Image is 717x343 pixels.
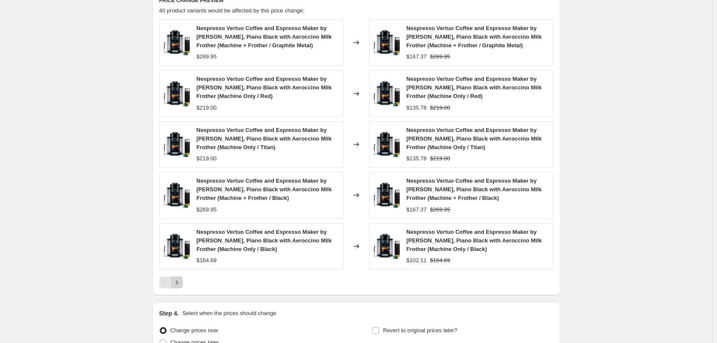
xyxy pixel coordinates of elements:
img: 71hJ9N_5qRL._AC_SL1500_80x.jpg [164,233,190,259]
span: Nespresso Vertuo Coffee and Espresso Maker by [PERSON_NAME], Piano Black with Aeroccino Milk Frot... [197,229,332,252]
span: Nespresso Vertuo Coffee and Espresso Maker by [PERSON_NAME], Piano Black with Aeroccino Milk Frot... [197,25,332,49]
div: $219.00 [197,154,217,163]
strike: $219.00 [430,154,450,163]
div: $219.00 [197,104,217,112]
strike: $219.00 [430,104,450,112]
span: Nespresso Vertuo Coffee and Espresso Maker by [PERSON_NAME], Piano Black with Aeroccino Milk Frot... [407,25,542,49]
div: $269.95 [197,205,217,214]
div: $167.37 [407,205,427,214]
strike: $164.69 [430,256,450,265]
img: 71hJ9N_5qRL._AC_SL1500_80x.jpg [164,182,190,208]
img: 71hJ9N_5qRL._AC_SL1500_80x.jpg [374,233,400,259]
p: Select when the prices should change [182,309,276,318]
span: Nespresso Vertuo Coffee and Espresso Maker by [PERSON_NAME], Piano Black with Aeroccino Milk Frot... [407,229,542,252]
h2: Step 4. [159,309,179,318]
div: $135.78 [407,104,427,112]
img: 71hJ9N_5qRL._AC_SL1500_80x.jpg [374,182,400,208]
div: $102.11 [407,256,427,265]
span: Nespresso Vertuo Coffee and Espresso Maker by [PERSON_NAME], Piano Black with Aeroccino Milk Frot... [407,127,542,150]
strike: $269.95 [430,205,450,214]
span: Nespresso Vertuo Coffee and Espresso Maker by [PERSON_NAME], Piano Black with Aeroccino Milk Frot... [407,178,542,201]
nav: Pagination [159,276,183,288]
span: Nespresso Vertuo Coffee and Espresso Maker by [PERSON_NAME], Piano Black with Aeroccino Milk Frot... [197,178,332,201]
img: 71hJ9N_5qRL._AC_SL1500_80x.jpg [374,132,400,157]
span: Nespresso Vertuo Coffee and Espresso Maker by [PERSON_NAME], Piano Black with Aeroccino Milk Frot... [197,127,332,150]
div: $167.37 [407,52,427,61]
span: Nespresso Vertuo Coffee and Espresso Maker by [PERSON_NAME], Piano Black with Aeroccino Milk Frot... [407,76,542,99]
img: 71hJ9N_5qRL._AC_SL1500_80x.jpg [164,81,190,107]
button: Next [171,276,183,288]
img: 71hJ9N_5qRL._AC_SL1500_80x.jpg [374,30,400,55]
div: $269.95 [197,52,217,61]
img: 71hJ9N_5qRL._AC_SL1500_80x.jpg [164,30,190,55]
strike: $269.95 [430,52,450,61]
img: 71hJ9N_5qRL._AC_SL1500_80x.jpg [164,132,190,157]
div: $164.69 [197,256,217,265]
div: $135.78 [407,154,427,163]
span: 40 product variants would be affected by this price change: [159,7,305,14]
img: 71hJ9N_5qRL._AC_SL1500_80x.jpg [374,81,400,107]
span: Change prices now [170,327,218,334]
span: Revert to original prices later? [383,327,457,334]
span: Nespresso Vertuo Coffee and Espresso Maker by [PERSON_NAME], Piano Black with Aeroccino Milk Frot... [197,76,332,99]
